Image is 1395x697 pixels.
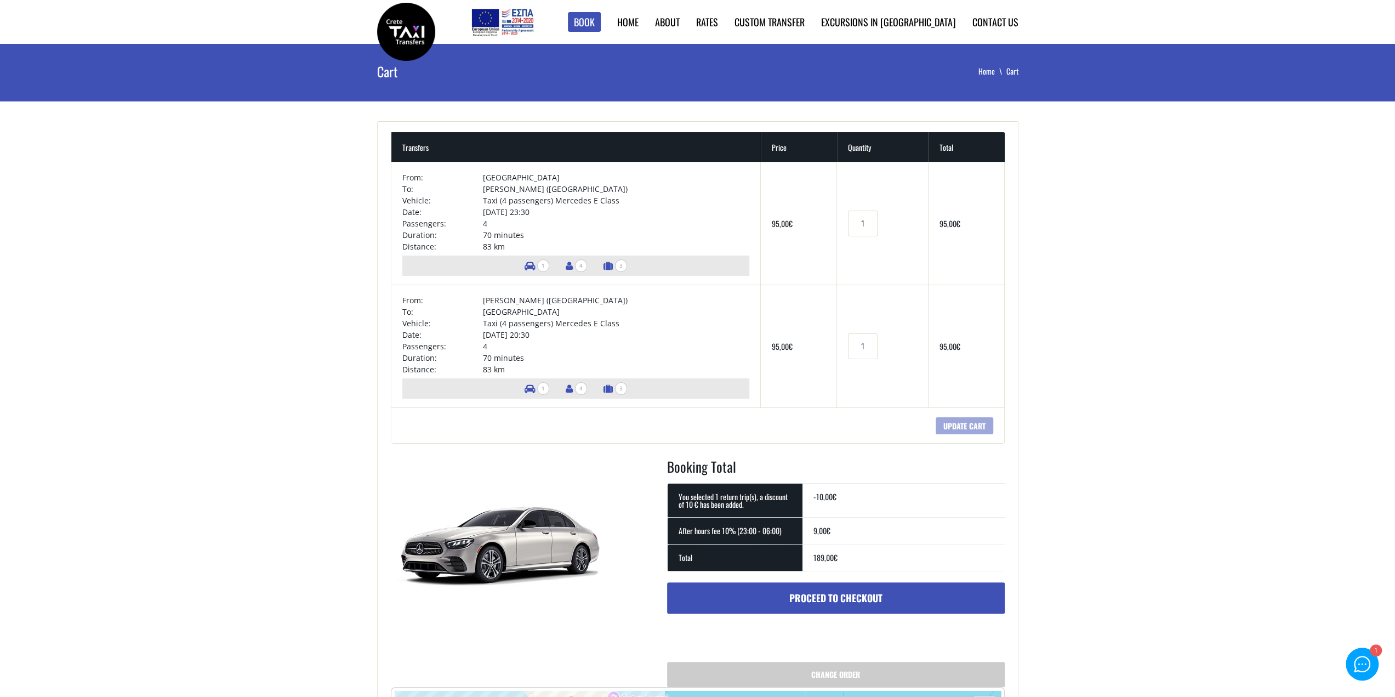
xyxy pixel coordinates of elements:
a: Rates [696,15,718,29]
td: 4 [483,341,749,352]
span: 3 [615,259,627,272]
th: Total [929,132,1004,162]
li: Cart [1006,66,1018,77]
span: € [956,218,960,229]
h2: Booking Total [667,457,1005,483]
td: Vehicle: [402,318,483,329]
a: About [655,15,680,29]
span: € [956,341,960,352]
td: Passengers: [402,341,483,352]
th: After hours fee 10% (23:00 - 06:00) [668,517,802,544]
bdi: 95,00 [772,218,793,229]
td: 70 minutes [483,229,749,241]
input: Transfers quantity [848,211,878,236]
td: From: [402,172,483,183]
li: Number of vehicles [519,378,555,399]
td: 83 km [483,241,749,252]
span: 4 [575,259,587,272]
span: 1 [537,382,549,395]
td: [GEOGRAPHIC_DATA] [483,306,749,318]
td: To: [402,306,483,318]
td: Distance: [402,364,483,375]
input: Update cart [936,417,993,434]
th: You selected 1 return trip(s), a discount of 10 € has been added. [668,483,802,517]
td: 70 minutes [483,352,749,364]
a: Home [617,15,639,29]
iframe: Secure express checkout frame [836,619,1007,650]
div: 1 [1369,645,1381,657]
td: From: [402,294,483,306]
img: Crete Taxi Transfers | Crete Taxi Transfers Cart | Crete Taxi Transfers [377,3,435,61]
li: Number of luggage items [598,256,633,276]
a: Excursions in [GEOGRAPHIC_DATA] [821,15,956,29]
td: To: [402,183,483,195]
span: 1 [537,259,549,272]
td: Duration: [402,229,483,241]
iframe: Secure express checkout frame [665,619,835,649]
bdi: -10,00 [813,491,836,502]
td: Duration: [402,352,483,364]
td: Distance: [402,241,483,252]
bdi: 95,00 [940,341,960,352]
span: € [834,552,838,563]
td: Taxi (4 passengers) Mercedes E Class [483,318,749,329]
a: Home [978,65,1006,77]
th: Transfers [391,132,761,162]
td: Taxi (4 passengers) Mercedes E Class [483,195,749,206]
img: e-bannersEUERDF180X90.jpg [470,5,535,38]
li: Number of passengers [560,256,593,276]
td: [PERSON_NAME] ([GEOGRAPHIC_DATA]) [483,294,749,306]
td: Date: [402,329,483,341]
h1: Cart [377,44,593,99]
td: Vehicle: [402,195,483,206]
li: Number of passengers [560,378,593,399]
td: [DATE] 20:30 [483,329,749,341]
a: Proceed to checkout [667,582,1005,614]
td: [PERSON_NAME] ([GEOGRAPHIC_DATA]) [483,183,749,195]
img: Taxi (4 passengers) Mercedes E Class [391,457,610,621]
span: € [833,491,836,502]
td: 4 [483,218,749,229]
td: [GEOGRAPHIC_DATA] [483,172,749,183]
td: Passengers: [402,218,483,229]
bdi: 95,00 [772,341,793,352]
bdi: 9,00 [813,525,830,536]
span: € [789,341,793,352]
td: Date: [402,206,483,218]
span: € [827,525,830,536]
a: Book [568,12,601,32]
a: Custom Transfer [734,15,805,29]
th: Price [761,132,836,162]
a: Crete Taxi Transfers | Crete Taxi Transfers Cart | Crete Taxi Transfers [377,25,435,36]
bdi: 189,00 [813,552,838,563]
span: 3 [615,382,627,395]
span: € [789,218,793,229]
th: Total [668,544,802,571]
span: 4 [575,382,587,395]
li: Number of luggage items [598,378,633,399]
td: 83 km [483,364,749,375]
a: Contact us [972,15,1018,29]
td: [DATE] 23:30 [483,206,749,218]
li: Number of vehicles [519,256,555,276]
th: Quantity [837,132,929,162]
bdi: 95,00 [940,218,960,229]
input: Transfers quantity [848,333,878,359]
a: Change order [667,662,1005,687]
